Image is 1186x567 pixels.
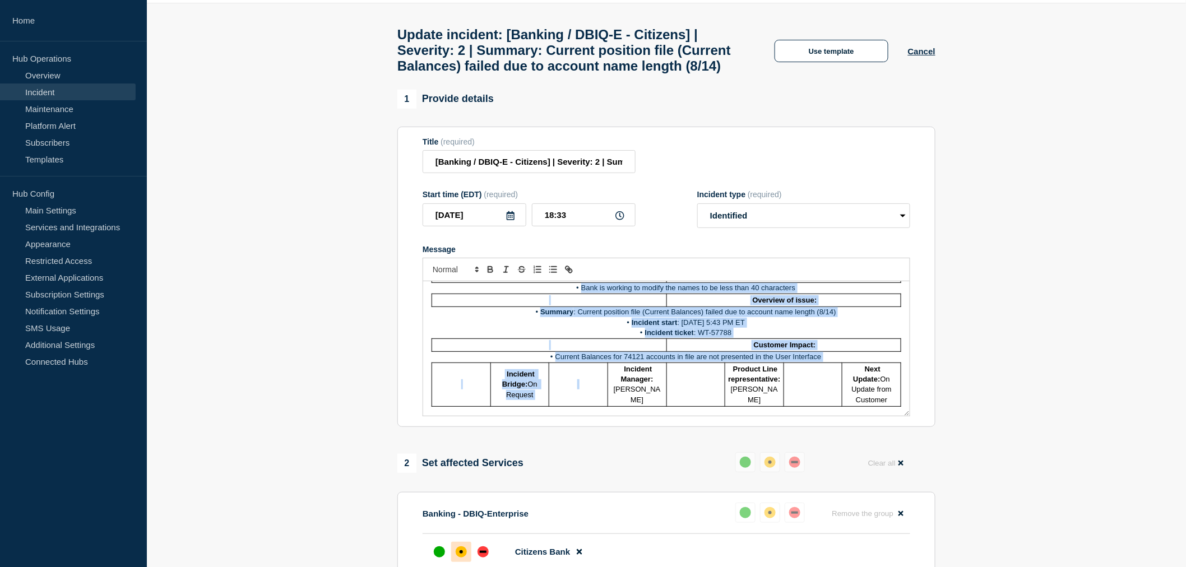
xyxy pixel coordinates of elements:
strong: Incident Bridge: [502,370,537,388]
input: HH:MM [532,203,636,226]
button: Remove the group [825,503,910,524]
button: up [735,452,756,472]
span: (required) [748,190,782,199]
span: On Update from Customer [851,375,893,404]
input: YYYY-MM-DD [423,203,526,226]
strong: Next Update: [853,365,882,383]
button: affected [760,503,780,523]
div: down [789,457,800,468]
div: up [740,507,751,518]
button: Use template [775,40,888,62]
div: down [789,507,800,518]
span: Citizens Bank [515,547,570,556]
span: : Current position file (Current Balances) failed due to account name length (8/14) [573,308,836,316]
button: Clear all [861,452,910,474]
h1: Update incident: [Banking / DBIQ-E - Citizens] | Severity: 2 | Summary: Current position file (Cu... [397,27,755,74]
div: Message [423,281,910,416]
p: Banking - DBIQ-Enterprise [423,509,529,518]
strong: Overview of issue: [753,296,817,304]
span: 1 [397,90,416,109]
strong: Incident Manager: [621,365,654,383]
span: On Request [506,380,539,398]
span: Bank is working to modify the names to be less than 40 characters [581,283,795,292]
button: Toggle ordered list [530,263,545,276]
button: affected [760,452,780,472]
button: Toggle strikethrough text [514,263,530,276]
span: [PERSON_NAME] [731,385,778,403]
span: (required) [441,137,475,146]
span: 2 [397,454,416,473]
div: Incident type [697,190,910,199]
div: affected [765,507,776,518]
span: (required) [484,190,518,199]
button: down [785,503,805,523]
div: Start time (EDT) [423,190,636,199]
div: up [434,546,445,557]
div: Provide details [397,90,494,109]
button: Toggle bulleted list [545,263,561,276]
div: Title [423,137,636,146]
strong: Customer Impact: [754,341,816,349]
strong: Product Line representative: [728,365,780,383]
input: Title [423,150,636,173]
span: : [DATE] 5:43 PM ET [678,318,745,327]
span: Current Balances for 74121 accounts in file are not presented in the User Interface [555,352,822,361]
strong: Incident start [632,318,678,327]
div: affected [765,457,776,468]
button: Cancel [908,47,935,56]
div: Message [423,245,910,254]
strong: Summary [540,308,573,316]
span: : WT-57788 [694,328,731,337]
div: up [740,457,751,468]
button: down [785,452,805,472]
button: Toggle italic text [498,263,514,276]
button: Toggle link [561,263,577,276]
strong: Incident ticket [645,328,694,337]
div: Set affected Services [397,454,523,473]
button: up [735,503,756,523]
div: down [478,546,489,557]
span: Remove the group [832,509,893,518]
span: [PERSON_NAME] [614,385,661,403]
div: affected [456,546,467,557]
button: Toggle bold text [483,263,498,276]
select: Incident type [697,203,910,228]
span: Font size [428,263,483,276]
